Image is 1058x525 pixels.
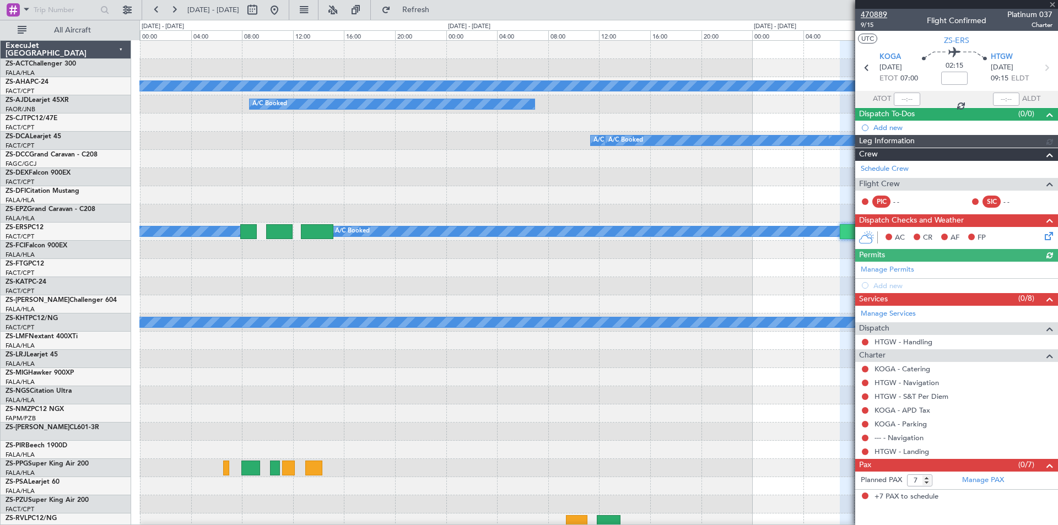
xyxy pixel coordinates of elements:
span: ZS-DEX [6,170,29,176]
div: 00:00 [752,30,803,40]
div: Flight Confirmed [927,15,986,26]
span: ZS-FTG [6,261,28,267]
a: FALA/HLA [6,396,35,404]
div: Add new [873,123,1052,132]
span: ZS-ERS [6,224,28,231]
a: ZS-LRJLearjet 45 [6,351,58,358]
span: (0/0) [1018,108,1034,120]
span: ZS-RVL [6,515,28,522]
span: ZS-ERS [944,35,969,46]
a: ZS-ACTChallenger 300 [6,61,76,67]
a: ZS-DCALearjet 45 [6,133,61,140]
span: ZS-DCA [6,133,30,140]
a: FAPM/PZB [6,414,36,423]
div: 20:00 [395,30,446,40]
span: ZS-AHA [6,79,30,85]
a: FALA/HLA [6,469,35,477]
button: Refresh [376,1,442,19]
div: [DATE] - [DATE] [448,22,490,31]
a: ZS-PIRBeech 1900D [6,442,67,449]
div: A/C Booked [252,96,287,112]
span: Dispatch To-Dos [859,108,915,121]
a: FALA/HLA [6,378,35,386]
span: ZS-LRJ [6,351,26,358]
span: ZS-KAT [6,279,28,285]
span: Flight Crew [859,178,900,191]
span: ZS-KHT [6,315,29,322]
a: Schedule Crew [861,164,909,175]
div: 04:00 [191,30,242,40]
a: FALA/HLA [6,214,35,223]
a: FACT/CPT [6,142,34,150]
span: 07:00 [900,73,918,84]
a: FAGC/GCJ [6,160,36,168]
span: ZS-PZU [6,497,28,504]
div: [DATE] - [DATE] [142,22,184,31]
input: Trip Number [34,2,97,18]
div: 08:00 [242,30,293,40]
span: 09:15 [991,73,1008,84]
span: AC [895,232,905,243]
span: ELDT [1011,73,1029,84]
div: A/C Booked [608,132,643,149]
span: ZS-NGS [6,388,30,394]
a: KOGA - APD Tax [875,405,930,415]
span: ZS-PPG [6,461,28,467]
a: ZS-AJDLearjet 45XR [6,97,69,104]
span: CR [923,232,932,243]
a: ZS-MIGHawker 900XP [6,370,74,376]
a: ZS-LMFNextant 400XTi [6,333,78,340]
span: [DATE] [879,62,902,73]
a: FACT/CPT [6,232,34,241]
div: 04:00 [497,30,548,40]
div: 12:00 [599,30,650,40]
div: SIC [983,196,1001,208]
span: ALDT [1022,94,1040,105]
a: FALA/HLA [6,451,35,459]
a: ZS-PSALearjet 60 [6,479,60,485]
a: FALA/HLA [6,487,35,495]
a: ZS-PPGSuper King Air 200 [6,461,89,467]
span: Charter [859,349,886,362]
a: --- - Navigation [875,433,924,442]
div: 08:00 [548,30,600,40]
a: ZS-EPZGrand Caravan - C208 [6,206,95,213]
a: ZS-DCCGrand Caravan - C208 [6,151,98,158]
span: ZS-NMZ [6,406,31,413]
span: ATOT [873,94,891,105]
span: Charter [1007,20,1052,30]
span: KOGA [879,52,901,63]
a: FACT/CPT [6,87,34,95]
span: ZS-DFI [6,188,26,194]
a: FACT/CPT [6,323,34,332]
a: ZS-RVLPC12/NG [6,515,57,522]
a: FACT/CPT [6,178,34,186]
span: ZS-PSA [6,479,28,485]
a: ZS-NMZPC12 NGX [6,406,64,413]
span: [DATE] - [DATE] [187,5,239,15]
span: ZS-[PERSON_NAME] [6,297,69,304]
a: FAOR/JNB [6,105,35,113]
a: ZS-PZUSuper King Air 200 [6,497,89,504]
a: Manage PAX [962,475,1004,486]
a: ZS-FTGPC12 [6,261,44,267]
span: Refresh [393,6,439,14]
a: ZS-DFICitation Mustang [6,188,79,194]
span: Dispatch [859,322,889,335]
span: ZS-ACT [6,61,29,67]
span: ZS-[PERSON_NAME] [6,424,69,431]
span: Platinum 037 [1007,9,1052,20]
div: 20:00 [701,30,753,40]
span: FP [978,232,986,243]
a: FACT/CPT [6,505,34,513]
span: ZS-LMF [6,333,29,340]
a: FACT/CPT [6,269,34,277]
a: FACT/CPT [6,123,34,132]
a: ZS-[PERSON_NAME]CL601-3R [6,424,99,431]
span: 02:15 [946,61,963,72]
a: ZS-KATPC-24 [6,279,46,285]
span: ZS-FCI [6,242,25,249]
div: PIC [872,196,890,208]
a: Manage Services [861,308,916,320]
a: ZS-KHTPC12/NG [6,315,58,322]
